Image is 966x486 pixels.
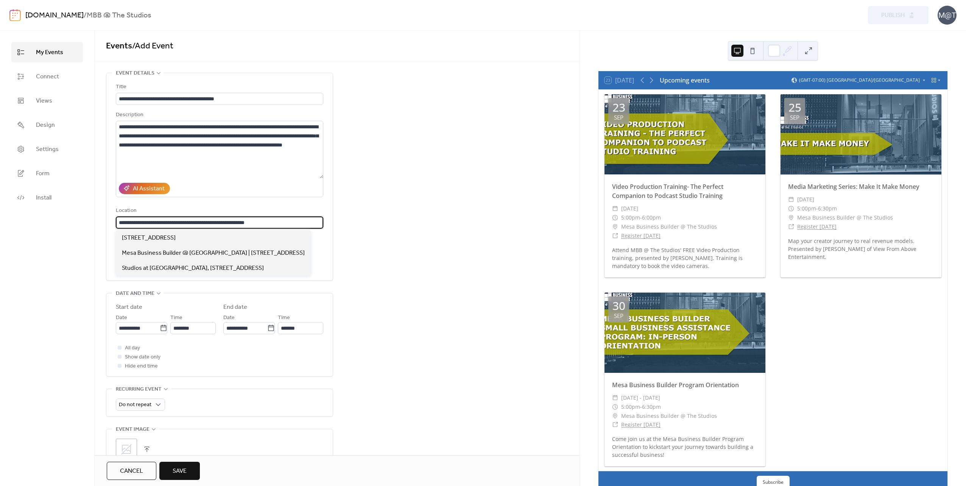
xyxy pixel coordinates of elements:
span: 6:00pm [642,213,661,222]
div: Come join us at the Mesa Business Builder Program Orientation to kickstart your journey towards b... [605,435,765,459]
span: [DATE] [797,195,814,204]
span: Connect [36,72,59,81]
a: Video Production Training- The Perfect Companion to Podcast Studio Training [612,182,723,200]
a: Mesa Business Builder Program Orientation [612,381,739,389]
div: ​ [612,420,618,429]
div: ​ [788,213,794,222]
span: [STREET_ADDRESS] [122,234,176,243]
span: Time [278,313,290,322]
div: Description [116,111,322,120]
span: Date and time [116,289,154,298]
span: Save [173,467,187,476]
span: Views [36,97,52,106]
span: Mesa Business Builder @ The Studios [797,213,893,222]
a: Form [11,163,83,184]
div: AI Assistant [133,184,165,193]
a: Views [11,90,83,111]
span: Mesa Business Builder @ The Studios [621,411,717,421]
span: Mesa Business Builder @ [GEOGRAPHIC_DATA] | [STREET_ADDRESS] [122,249,305,258]
a: Connect [11,66,83,87]
div: Title [116,83,322,92]
span: Date [116,313,127,322]
a: Settings [11,139,83,159]
a: Register [DATE] [797,223,837,230]
span: My Events [36,48,63,57]
span: Event details [116,69,154,78]
span: Do not repeat [119,400,151,410]
div: ​ [612,213,618,222]
div: Map your creator journey to real revenue models. Presented by [PERSON_NAME] of View From Above En... [781,237,941,261]
button: Save [159,462,200,480]
span: Design [36,121,55,130]
a: Register [DATE] [621,421,661,428]
span: Show date only [125,353,160,362]
div: ; [116,439,137,460]
span: / Add Event [132,38,173,55]
div: 25 [788,102,801,113]
span: - [640,402,642,411]
span: - [640,213,642,222]
span: Cancel [120,467,143,476]
span: Settings [36,145,59,154]
span: 5:00pm [621,213,640,222]
span: [DATE] [621,204,638,213]
div: ​ [612,411,618,421]
div: 30 [612,300,625,312]
span: 5:00pm [797,204,816,213]
span: Time [170,313,182,322]
div: ​ [612,231,618,240]
div: Sep [790,115,799,120]
span: Form [36,169,50,178]
span: (GMT-07:00) [GEOGRAPHIC_DATA]/[GEOGRAPHIC_DATA] [799,78,920,83]
div: ​ [612,393,618,402]
div: Sep [614,313,623,319]
span: Studios at [GEOGRAPHIC_DATA], [STREET_ADDRESS] [122,264,264,273]
div: ​ [612,204,618,213]
div: M@T [938,6,957,25]
span: [DATE] - [DATE] [621,393,660,402]
span: 6:30pm [818,204,837,213]
div: ​ [612,402,618,411]
a: Register [DATE] [621,232,661,239]
a: Media Marketing Series: Make It Make Money [788,182,919,191]
span: Mesa Business Builder @ The Studios [621,222,717,231]
button: AI Assistant [119,183,170,194]
div: Upcoming events [660,76,710,85]
span: 6:30pm [642,402,661,411]
div: ​ [788,204,794,213]
div: Sep [614,115,623,120]
a: Design [11,115,83,135]
span: All day [125,344,140,353]
img: logo [9,9,21,21]
div: End date [223,303,247,312]
span: Hide end time [125,362,158,371]
div: ​ [788,222,794,231]
span: 5:00pm [621,402,640,411]
span: Install [36,193,51,202]
div: ​ [788,195,794,204]
b: / [84,8,87,23]
span: Recurring event [116,385,162,394]
a: My Events [11,42,83,62]
span: - [816,204,818,213]
a: Events [106,38,132,55]
div: Start date [116,303,142,312]
span: Date [223,313,235,322]
span: Event image [116,425,150,434]
button: Cancel [107,462,156,480]
div: Attend MBB @ The Studios' FREE Video Production training, presented by [PERSON_NAME]. Training is... [605,246,765,270]
a: [DOMAIN_NAME] [25,8,84,23]
a: Install [11,187,83,208]
div: Location [116,206,322,215]
div: 23 [612,102,625,113]
div: ​ [612,222,618,231]
b: MBB @ The Studios [87,8,151,23]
